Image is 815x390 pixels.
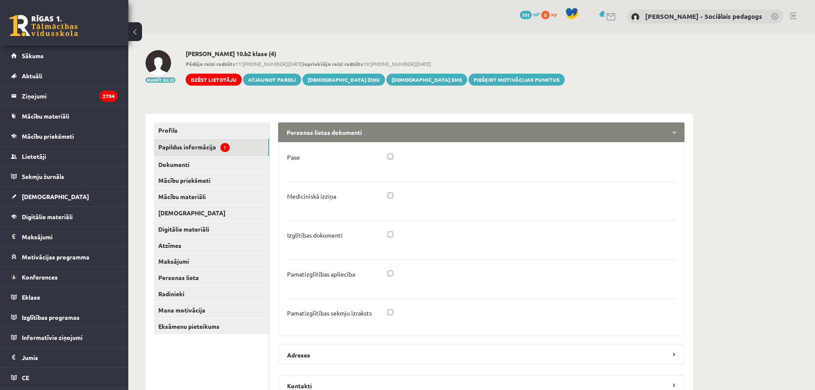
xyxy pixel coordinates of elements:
a: Informatīvie ziņojumi [11,327,118,347]
span: Sekmju žurnāls [22,173,64,180]
span: Motivācijas programma [22,253,89,261]
span: 0 [541,11,550,19]
a: Eklase [11,287,118,307]
a: Personas lieta [154,270,269,286]
span: Mācību materiāli [22,112,69,120]
a: Profils [154,122,269,138]
p: Pase [287,153,300,161]
a: Mācību materiāli [11,106,118,126]
a: Lietotāji [11,146,118,166]
span: 191 [520,11,532,19]
legend: Maksājumi [22,227,118,247]
a: Maksājumi [154,253,269,269]
span: Eklase [22,293,40,301]
i: 2704 [100,90,118,102]
span: xp [551,11,557,18]
span: Lietotāji [22,152,46,160]
span: [DEMOGRAPHIC_DATA] [22,193,89,200]
a: [DEMOGRAPHIC_DATA] ziņu [302,74,385,86]
span: ! [220,143,230,152]
a: [DEMOGRAPHIC_DATA] SMS [386,74,467,86]
a: CE [11,368,118,387]
a: Atjaunot paroli [243,74,301,86]
a: Jumis [11,348,118,367]
a: Radinieki [154,286,269,302]
a: 191 mP [520,11,540,18]
span: Konferences [22,273,58,281]
span: Aktuāli [22,72,42,80]
span: 11:[PHONE_NUMBER][DATE] 18:[PHONE_NUMBER][DATE] [186,60,565,68]
a: [DEMOGRAPHIC_DATA] [154,205,269,221]
a: Sekmju žurnāls [11,167,118,186]
a: Digitālie materiāli [154,221,269,237]
a: Mācību priekšmeti [154,173,269,188]
a: Digitālie materiāli [11,207,118,226]
b: Iepriekšējo reizi redzēts [303,60,363,67]
a: [PERSON_NAME] - Sociālais pedagogs [645,12,762,21]
a: Dokumenti [154,157,269,173]
a: Aktuāli [11,66,118,86]
p: Pamatizglītības sekmju izraksts [287,309,372,317]
a: Mana motivācija [154,302,269,318]
img: Dagnija Gaubšteina - Sociālais pedagogs [631,13,640,21]
p: Pamatizglītības apliecība [287,270,355,278]
legend: Adreses [278,345,685,364]
span: Sākums [22,52,44,60]
button: Mainīt bildi [145,77,175,83]
a: Ziņojumi2704 [11,86,118,106]
a: Maksājumi [11,227,118,247]
a: Atzīmes [154,238,269,253]
a: 0 xp [541,11,561,18]
a: Dzēst lietotāju [186,74,242,86]
span: mP [533,11,540,18]
b: Pēdējo reizi redzēts [186,60,235,67]
img: Ingus Riciks [145,50,171,76]
legend: Personas lietas dokumenti [278,122,685,142]
span: Digitālie materiāli [22,213,73,220]
a: Izglītības programas [11,307,118,327]
p: Izglītības dokumenti [287,231,343,239]
span: Jumis [22,354,38,361]
a: Rīgas 1. Tālmācības vidusskola [9,15,78,36]
a: [DEMOGRAPHIC_DATA] [11,187,118,206]
a: Konferences [11,267,118,287]
legend: Ziņojumi [22,86,118,106]
span: CE [22,374,29,381]
span: Informatīvie ziņojumi [22,333,83,341]
a: Eksāmenu pieteikums [154,319,269,334]
span: Mācību priekšmeti [22,132,74,140]
a: Motivācijas programma [11,247,118,267]
a: Mācību materiāli [154,189,269,205]
a: Papildus informācija! [154,139,269,156]
h2: [PERSON_NAME] 10.b2 klase (4) [186,50,565,57]
a: Piešķirt motivācijas punktus [468,74,565,86]
a: Sākums [11,46,118,65]
p: Medicīniskā izziņa [287,192,336,200]
span: Izglītības programas [22,313,80,321]
a: Mācību priekšmeti [11,126,118,146]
